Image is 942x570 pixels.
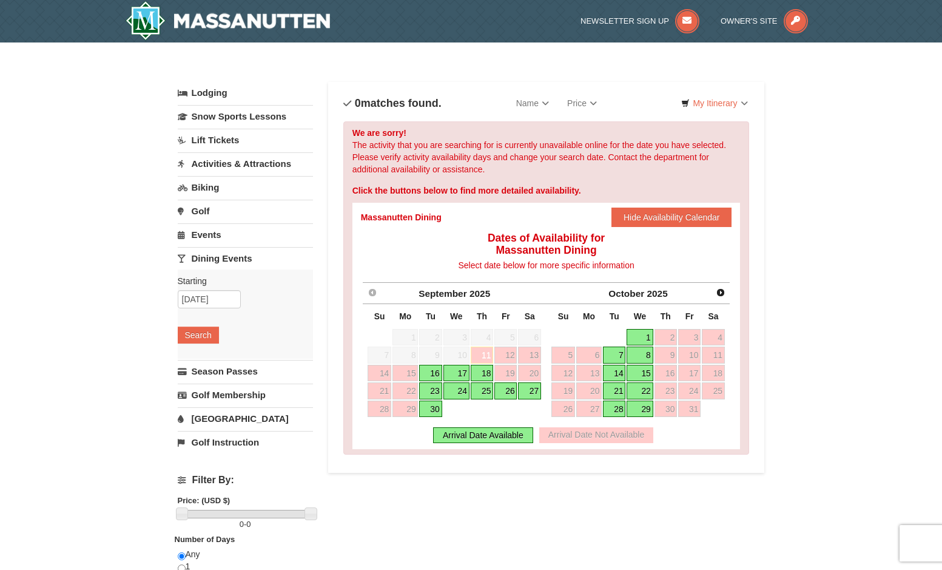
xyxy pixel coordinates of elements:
[610,311,619,321] span: Tuesday
[178,327,219,344] button: Search
[678,329,701,346] a: 3
[392,347,418,364] span: 8
[647,288,668,299] span: 2025
[576,382,602,399] a: 20
[712,284,729,301] a: Next
[576,347,602,364] a: 6
[178,176,313,198] a: Biking
[708,311,719,321] span: Saturday
[551,401,575,418] a: 26
[583,311,595,321] span: Monday
[678,347,701,364] a: 10
[178,431,313,453] a: Golf Instruction
[178,407,313,430] a: [GEOGRAPHIC_DATA]
[627,365,653,382] a: 15
[419,288,467,299] span: September
[603,365,625,382] a: 14
[240,520,244,529] span: 0
[178,384,313,406] a: Golf Membership
[178,200,313,222] a: Golf
[702,365,725,382] a: 18
[352,185,741,197] div: Click the buttons below to find more detailed availability.
[419,365,442,382] a: 16
[471,382,494,399] a: 25
[450,311,463,321] span: Wednesday
[368,288,377,297] span: Prev
[702,382,725,399] a: 25
[580,16,669,25] span: Newsletter Sign Up
[611,208,732,227] button: Hide Availability Calendar
[702,347,725,364] a: 11
[558,91,606,115] a: Price
[518,365,541,382] a: 20
[469,288,490,299] span: 2025
[368,382,391,399] a: 21
[518,347,541,364] a: 13
[361,211,442,223] div: Massanutten Dining
[178,475,313,486] h4: Filter By:
[368,347,391,364] span: 7
[576,365,602,382] a: 13
[603,347,625,364] a: 7
[576,401,602,418] a: 27
[471,329,494,346] span: 4
[419,329,442,346] span: 2
[246,520,251,529] span: 0
[399,311,411,321] span: Monday
[654,329,678,346] a: 2
[608,288,644,299] span: October
[419,382,442,399] a: 23
[178,129,313,151] a: Lift Tickets
[558,311,569,321] span: Sunday
[368,401,391,418] a: 28
[580,16,699,25] a: Newsletter Sign Up
[368,365,391,382] a: 14
[494,329,517,346] span: 5
[477,311,487,321] span: Thursday
[419,401,442,418] a: 30
[654,382,678,399] a: 23
[494,347,517,364] a: 12
[634,311,647,321] span: Wednesday
[178,518,313,531] label: -
[355,97,361,109] span: 0
[361,232,732,256] h4: Dates of Availability for Massanutten Dining
[678,382,701,399] a: 24
[343,97,442,109] h4: matches found.
[603,401,625,418] a: 28
[343,121,750,455] div: The activity that you are searching for is currently unavailable online for the date you have sel...
[678,401,701,418] a: 31
[178,275,304,287] label: Starting
[443,347,469,364] span: 10
[716,288,725,297] span: Next
[443,382,469,399] a: 24
[433,427,533,443] div: Arrival Date Available
[654,365,678,382] a: 16
[627,329,653,346] a: 1
[551,365,575,382] a: 12
[392,382,418,399] a: 22
[426,311,436,321] span: Tuesday
[678,365,701,382] a: 17
[471,347,494,364] a: 11
[654,401,678,418] a: 30
[443,365,469,382] a: 17
[551,382,575,399] a: 19
[352,128,406,138] strong: We are sorry!
[627,347,653,364] a: 8
[178,360,313,382] a: Season Passes
[178,223,313,246] a: Events
[178,105,313,127] a: Snow Sports Lessons
[419,347,442,364] span: 9
[494,382,517,399] a: 26
[702,329,725,346] a: 4
[525,311,535,321] span: Saturday
[178,152,313,175] a: Activities & Attractions
[627,382,653,399] a: 22
[458,260,634,270] span: Select date below for more specific information
[178,82,313,104] a: Lodging
[443,329,469,346] span: 3
[374,311,385,321] span: Sunday
[518,329,541,346] span: 6
[392,365,418,382] a: 15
